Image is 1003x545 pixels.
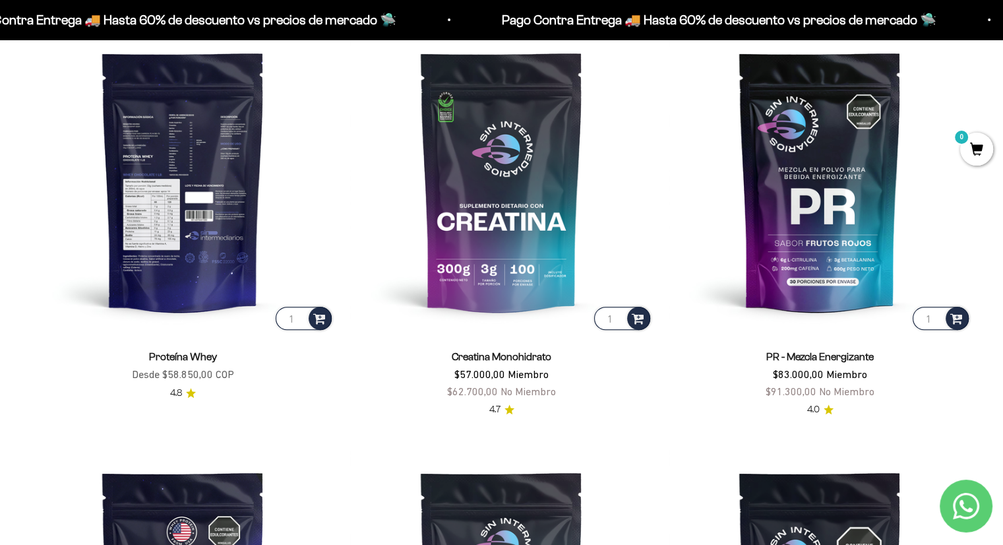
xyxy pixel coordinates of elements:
sale-price: Desde $58.850,00 COP [132,366,234,383]
span: 4.0 [807,402,820,417]
a: 0 [960,143,993,158]
a: 4.74.7 de 5.0 estrellas [489,402,514,417]
span: 4.8 [170,386,182,401]
a: Creatina Monohidrato [452,351,551,362]
span: $91.300,00 [766,385,816,397]
a: PR - Mezcla Energizante [766,351,874,362]
span: $57.000,00 [454,368,505,380]
a: Proteína Whey [149,351,217,362]
a: 4.04.0 de 5.0 estrellas [807,402,834,417]
span: Miembro [508,368,549,380]
span: 4.7 [489,402,501,417]
span: No Miembro [819,385,874,397]
span: $83.000,00 [773,368,824,380]
img: Proteína Whey [32,30,334,333]
span: No Miembro [501,385,556,397]
a: 4.84.8 de 5.0 estrellas [170,386,196,401]
p: Pago Contra Entrega 🚚 Hasta 60% de descuento vs precios de mercado 🛸 [500,9,934,30]
span: Miembro [826,368,867,380]
mark: 0 [954,129,969,145]
span: $62.700,00 [447,385,498,397]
